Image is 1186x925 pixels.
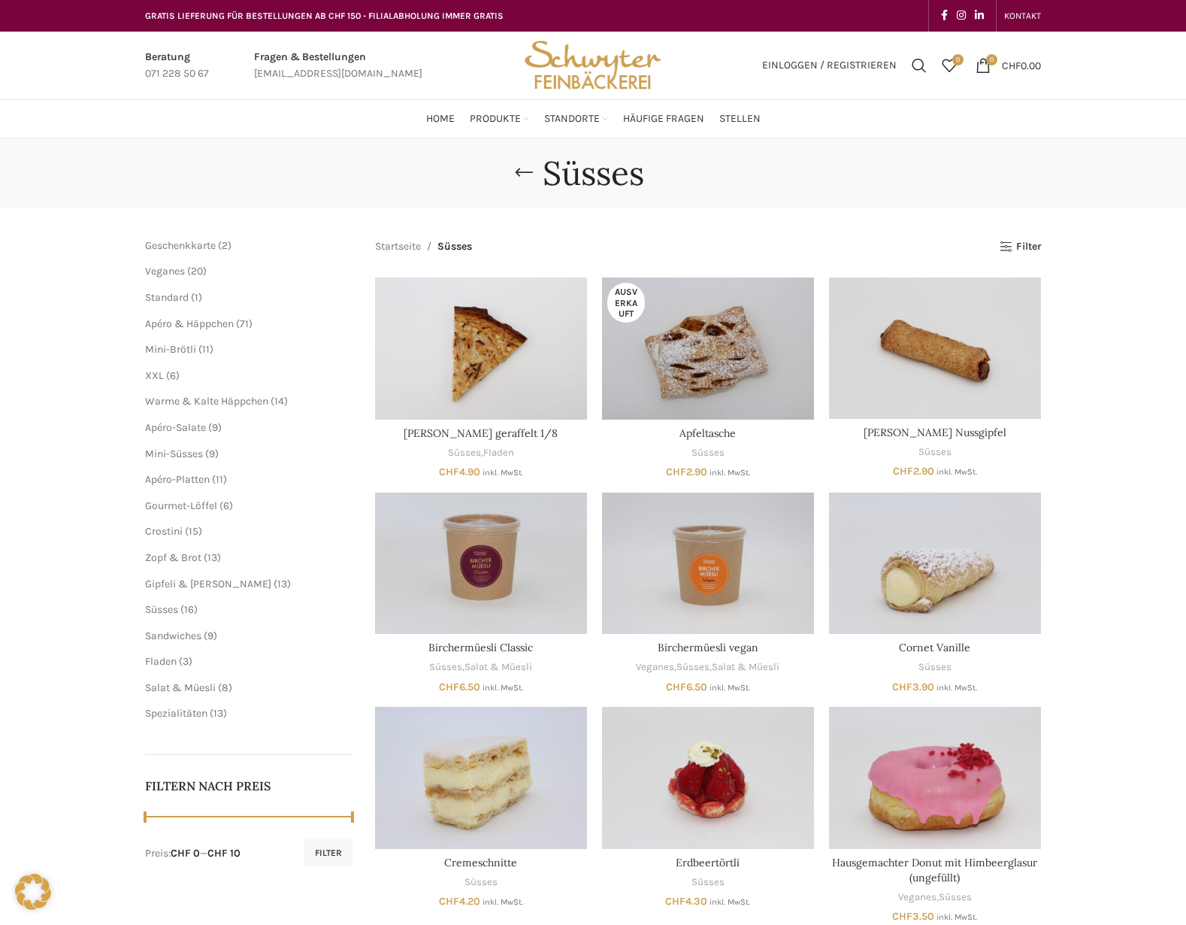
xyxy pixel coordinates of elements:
[519,32,667,99] img: Bäckerei Schwyter
[240,317,249,330] span: 71
[145,421,206,434] span: Apéro-Salate
[145,629,201,642] span: Sandwiches
[145,343,196,356] a: Mini-Brötli
[483,446,514,460] a: Fladen
[195,291,198,304] span: 1
[665,895,685,908] span: CHF
[375,660,587,675] div: ,
[145,578,271,590] a: Gipfeli & [PERSON_NAME]
[623,104,704,134] a: Häufige Fragen
[145,846,241,861] div: Preis: —
[426,104,455,134] a: Home
[968,50,1048,80] a: 0 CHF0.00
[375,446,587,460] div: ,
[145,447,203,460] span: Mini-Süsses
[439,681,480,693] bdi: 6.50
[898,890,936,905] a: Veganes
[470,104,529,134] a: Produkte
[712,660,779,675] a: Salat & Müesli
[952,54,964,65] span: 0
[464,660,532,675] a: Salat & Müesli
[1002,59,1041,71] bdi: 0.00
[719,112,761,126] span: Stellen
[138,104,1048,134] div: Main navigation
[719,104,761,134] a: Stellen
[145,11,504,21] span: GRATIS LIEFERUNG FÜR BESTELLUNGEN AB CHF 150 - FILIALABHOLUNG IMMER GRATIS
[691,875,725,890] a: Süsses
[986,54,997,65] span: 0
[439,466,480,478] bdi: 4.90
[829,707,1041,848] a: Hausgemachter Donut mit Himbeerglasur (ungefüllt)
[602,277,814,419] a: Apfeltasche
[202,343,210,356] span: 11
[213,707,223,720] span: 13
[189,525,198,538] span: 15
[470,112,521,126] span: Produkte
[184,603,194,616] span: 16
[191,265,203,277] span: 20
[519,58,667,71] a: Site logo
[755,50,904,80] a: Einloggen / Registrieren
[170,369,176,382] span: 6
[145,551,201,564] span: Zopf & Brot
[997,1,1048,31] div: Secondary navigation
[304,839,352,866] button: Filter
[892,681,912,693] span: CHF
[145,395,268,408] a: Warme & Kalte Häppchen
[171,847,200,860] span: CHF 0
[426,112,455,126] span: Home
[183,655,189,668] span: 3
[375,277,587,419] a: Apfel-Fladen geraffelt 1/8
[207,629,213,642] span: 9
[1004,1,1041,31] a: KONTAKT
[952,5,970,26] a: Instagram social link
[709,683,750,693] small: inkl. MwSt.
[636,660,674,675] a: Veganes
[145,291,189,304] a: Standard
[709,468,750,478] small: inkl. MwSt.
[665,895,707,908] bdi: 4.30
[829,890,1041,905] div: ,
[145,778,352,794] h5: Filtern nach Preis
[375,493,587,634] a: Birchermüesli Classic
[464,875,498,890] a: Süsses
[145,707,207,720] span: Spezialitäten
[970,5,988,26] a: Linkedin social link
[918,445,952,459] a: Süsses
[145,499,217,512] a: Gourmet-Löffel
[934,50,964,80] a: 0
[918,660,952,675] a: Süsses
[936,683,977,693] small: inkl. MwSt.
[404,426,558,440] a: [PERSON_NAME] geraffelt 1/8
[602,493,814,634] a: Birchermüesli vegan
[1000,241,1041,253] a: Filter
[375,238,472,255] nav: Breadcrumb
[207,847,241,860] span: CHF 10
[375,238,421,255] a: Startseite
[709,897,750,907] small: inkl. MwSt.
[145,239,216,252] a: Geschenkkarte
[544,104,608,134] a: Standorte
[505,158,543,188] a: Go back
[936,5,952,26] a: Facebook social link
[832,856,1037,884] a: Hausgemachter Donut mit Himbeerglasur (ungefüllt)
[145,655,177,668] a: Fladen
[439,895,480,908] bdi: 4.20
[658,641,758,654] a: Birchermüesli vegan
[429,660,462,675] a: Süsses
[209,447,215,460] span: 9
[666,466,707,478] bdi: 2.90
[679,426,736,440] a: Apfeltasche
[936,467,977,477] small: inkl. MwSt.
[375,707,587,848] a: Cremeschnitte
[439,466,459,478] span: CHF
[444,856,517,869] a: Cremeschnitte
[904,50,934,80] div: Suchen
[207,551,217,564] span: 13
[145,603,178,616] span: Süsses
